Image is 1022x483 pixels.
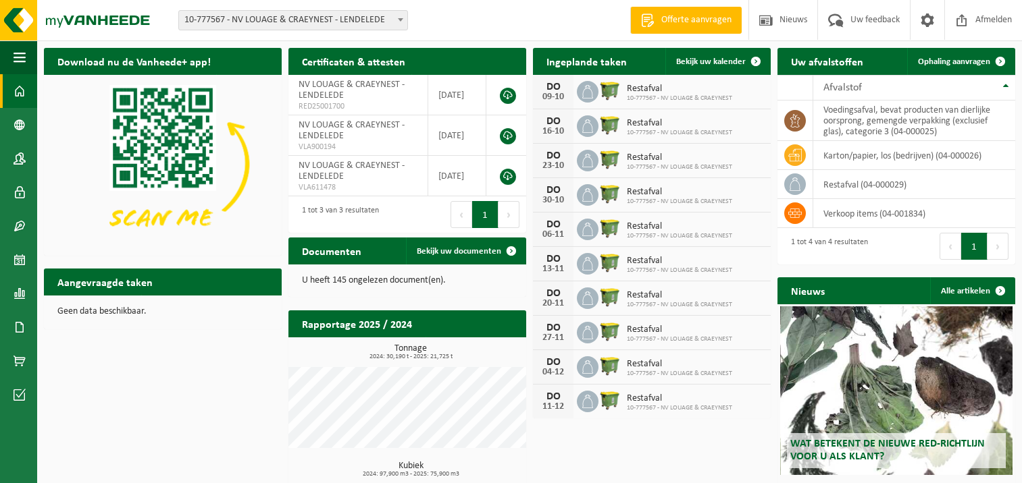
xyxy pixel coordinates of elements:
[295,471,526,478] span: 2024: 97,900 m3 - 2025: 75,900 m3
[813,141,1015,170] td: karton/papier, los (bedrijven) (04-000026)
[665,48,769,75] a: Bekijk uw kalender
[299,120,405,141] span: NV LOUAGE & CRAEYNEST - LENDELEDE
[295,461,526,478] h3: Kubiek
[295,200,379,229] div: 1 tot 3 van 3 resultaten
[540,196,567,205] div: 30-10
[627,232,732,240] span: 10-777567 - NV LOUAGE & CRAEYNEST
[472,201,499,228] button: 1
[295,353,526,360] span: 2024: 30,190 t - 2025: 21,725 t
[598,354,621,377] img: WB-1100-HPE-GN-50
[627,404,732,412] span: 10-777567 - NV LOUAGE & CRAEYNEST
[299,161,405,181] span: NV LOUAGE & CRAEYNEST - LENDELEDE
[44,268,166,295] h2: Aangevraagde taken
[540,150,567,161] div: DO
[540,92,567,102] div: 09-10
[627,163,732,171] span: 10-777567 - NV LOUAGE & CRAEYNEST
[676,57,746,66] span: Bekijk uw kalender
[179,11,407,30] span: 10-777567 - NV LOUAGE & CRAEYNEST - LENDELEDE
[627,393,732,404] span: Restafval
[627,370,732,378] span: 10-777567 - NV LOUAGE & CRAEYNEST
[627,221,732,232] span: Restafval
[540,333,567,343] div: 27-11
[406,237,525,264] a: Bekijk uw documenten
[295,344,526,360] h3: Tonnage
[930,277,1014,304] a: Alle artikelen
[540,288,567,299] div: DO
[57,307,268,316] p: Geen data beschikbaar.
[299,80,405,101] span: NV LOUAGE & CRAEYNEST - LENDELEDE
[918,57,990,66] span: Ophaling aanvragen
[813,101,1015,141] td: voedingsafval, bevat producten van dierlijke oorsprong, gemengde verpakking (exclusief glas), cat...
[540,127,567,136] div: 16-10
[428,75,486,115] td: [DATE]
[499,201,519,228] button: Next
[178,10,408,30] span: 10-777567 - NV LOUAGE & CRAEYNEST - LENDELEDE
[630,7,742,34] a: Offerte aanvragen
[288,237,375,264] h2: Documenten
[988,233,1008,260] button: Next
[598,389,621,411] img: WB-1100-HPE-GN-50
[777,277,838,304] h2: Nieuws
[598,285,621,308] img: WB-1100-HPE-GN-50
[44,48,224,74] h2: Download nu de Vanheede+ app!
[784,231,868,261] div: 1 tot 4 van 4 resultaten
[540,185,567,196] div: DO
[540,161,567,171] div: 23-10
[777,48,877,74] h2: Uw afvalstoffen
[658,13,735,27] span: Offerte aanvragen
[598,79,621,102] img: WB-1100-HPE-GN-50
[540,82,567,92] div: DO
[302,276,513,285] p: U heeft 145 ongelezen document(en).
[961,233,988,260] button: 1
[627,359,732,370] span: Restafval
[907,48,1014,75] a: Ophaling aanvragen
[428,156,486,196] td: [DATE]
[540,219,567,230] div: DO
[299,142,417,152] span: VLA900194
[598,182,621,205] img: WB-1100-HPE-GN-50
[598,217,621,239] img: WB-1100-HPE-GN-50
[627,84,732,94] span: Restafval
[598,148,621,171] img: WB-1100-HPE-GN-50
[627,256,732,266] span: Restafval
[426,337,525,364] a: Bekijk rapportage
[627,152,732,163] span: Restafval
[627,266,732,275] span: 10-777567 - NV LOUAGE & CRAEYNEST
[627,198,732,206] span: 10-777567 - NV LOUAGE & CRAEYNEST
[299,101,417,112] span: RED25001700
[598,320,621,343] img: WB-1100-HPE-GN-50
[299,182,417,193] span: VLA611478
[813,170,1015,199] td: restafval (04-000029)
[288,48,419,74] h2: Certificaten & attesten
[627,335,732,343] span: 10-777567 - NV LOUAGE & CRAEYNEST
[627,94,732,103] span: 10-777567 - NV LOUAGE & CRAEYNEST
[540,402,567,411] div: 11-12
[823,82,862,93] span: Afvalstof
[451,201,472,228] button: Previous
[417,247,501,256] span: Bekijk uw documenten
[540,299,567,308] div: 20-11
[627,290,732,301] span: Restafval
[627,118,732,129] span: Restafval
[780,306,1013,475] a: Wat betekent de nieuwe RED-richtlijn voor u als klant?
[598,251,621,274] img: WB-1100-HPE-GN-50
[540,391,567,402] div: DO
[940,233,961,260] button: Previous
[540,230,567,239] div: 06-11
[813,199,1015,228] td: verkoop items (04-001834)
[627,187,732,198] span: Restafval
[288,310,426,337] h2: Rapportage 2025 / 2024
[627,324,732,335] span: Restafval
[627,301,732,309] span: 10-777567 - NV LOUAGE & CRAEYNEST
[540,357,567,368] div: DO
[533,48,640,74] h2: Ingeplande taken
[540,322,567,333] div: DO
[44,75,282,253] img: Download de VHEPlus App
[540,116,567,127] div: DO
[540,264,567,274] div: 13-11
[598,113,621,136] img: WB-1100-HPE-GN-50
[428,115,486,156] td: [DATE]
[540,254,567,264] div: DO
[540,368,567,377] div: 04-12
[790,438,985,462] span: Wat betekent de nieuwe RED-richtlijn voor u als klant?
